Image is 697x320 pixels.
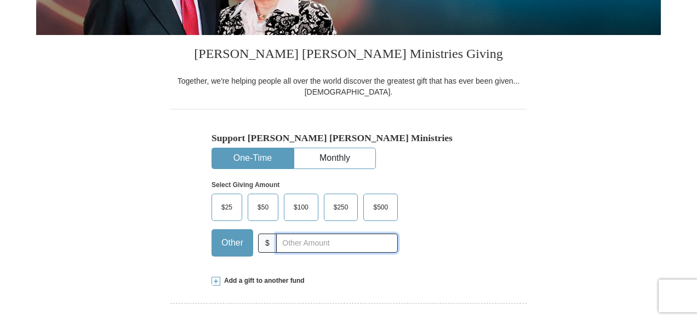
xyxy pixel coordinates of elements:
span: Add a gift to another fund [220,276,305,286]
span: $ [258,234,277,253]
h3: [PERSON_NAME] [PERSON_NAME] Ministries Giving [170,35,527,75]
button: One-Time [212,148,293,168]
strong: Select Giving Amount [212,181,279,189]
span: $100 [288,199,314,216]
input: Other Amount [276,234,398,253]
div: Together, we're helping people all over the world discover the greatest gift that has ever been g... [170,75,527,97]
span: $25 [216,199,238,216]
span: Other [216,235,249,251]
h5: Support [PERSON_NAME] [PERSON_NAME] Ministries [212,132,485,144]
button: Monthly [294,148,375,168]
span: $250 [328,199,354,216]
span: $500 [368,199,393,216]
span: $50 [252,199,274,216]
